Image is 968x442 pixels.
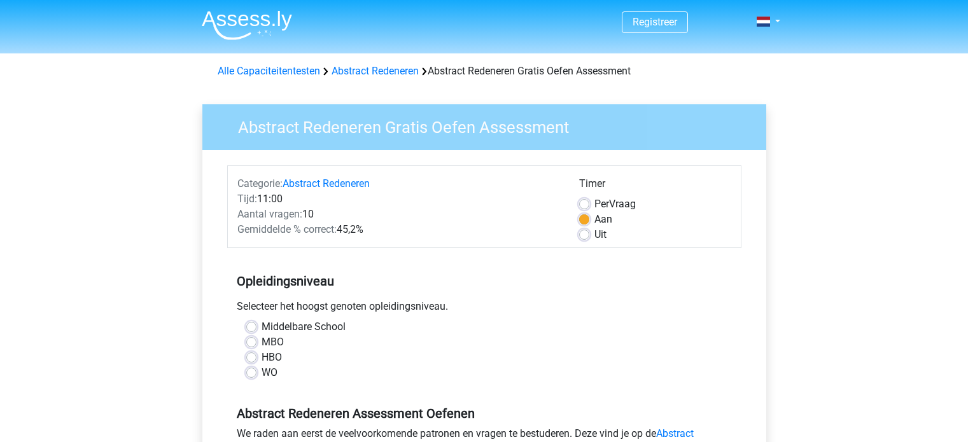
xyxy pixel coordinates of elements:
span: Gemiddelde % correct: [237,223,337,235]
h3: Abstract Redeneren Gratis Oefen Assessment [223,113,757,137]
span: Categorie: [237,177,283,190]
span: Tijd: [237,193,257,205]
label: Aan [594,212,612,227]
div: 45,2% [228,222,570,237]
label: MBO [262,335,284,350]
label: HBO [262,350,282,365]
h5: Abstract Redeneren Assessment Oefenen [237,406,732,421]
h5: Opleidingsniveau [237,268,732,294]
label: WO [262,365,277,380]
label: Vraag [594,197,636,212]
a: Abstract Redeneren [283,177,370,190]
span: Per [594,198,609,210]
a: Alle Capaciteitentesten [218,65,320,77]
label: Middelbare School [262,319,346,335]
label: Uit [594,227,607,242]
a: Registreer [633,16,677,28]
div: Abstract Redeneren Gratis Oefen Assessment [213,64,756,79]
div: 10 [228,207,570,222]
a: Abstract Redeneren [332,65,419,77]
div: Timer [579,176,731,197]
span: Aantal vragen: [237,208,302,220]
img: Assessly [202,10,292,40]
div: Selecteer het hoogst genoten opleidingsniveau. [227,299,741,319]
div: 11:00 [228,191,570,207]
